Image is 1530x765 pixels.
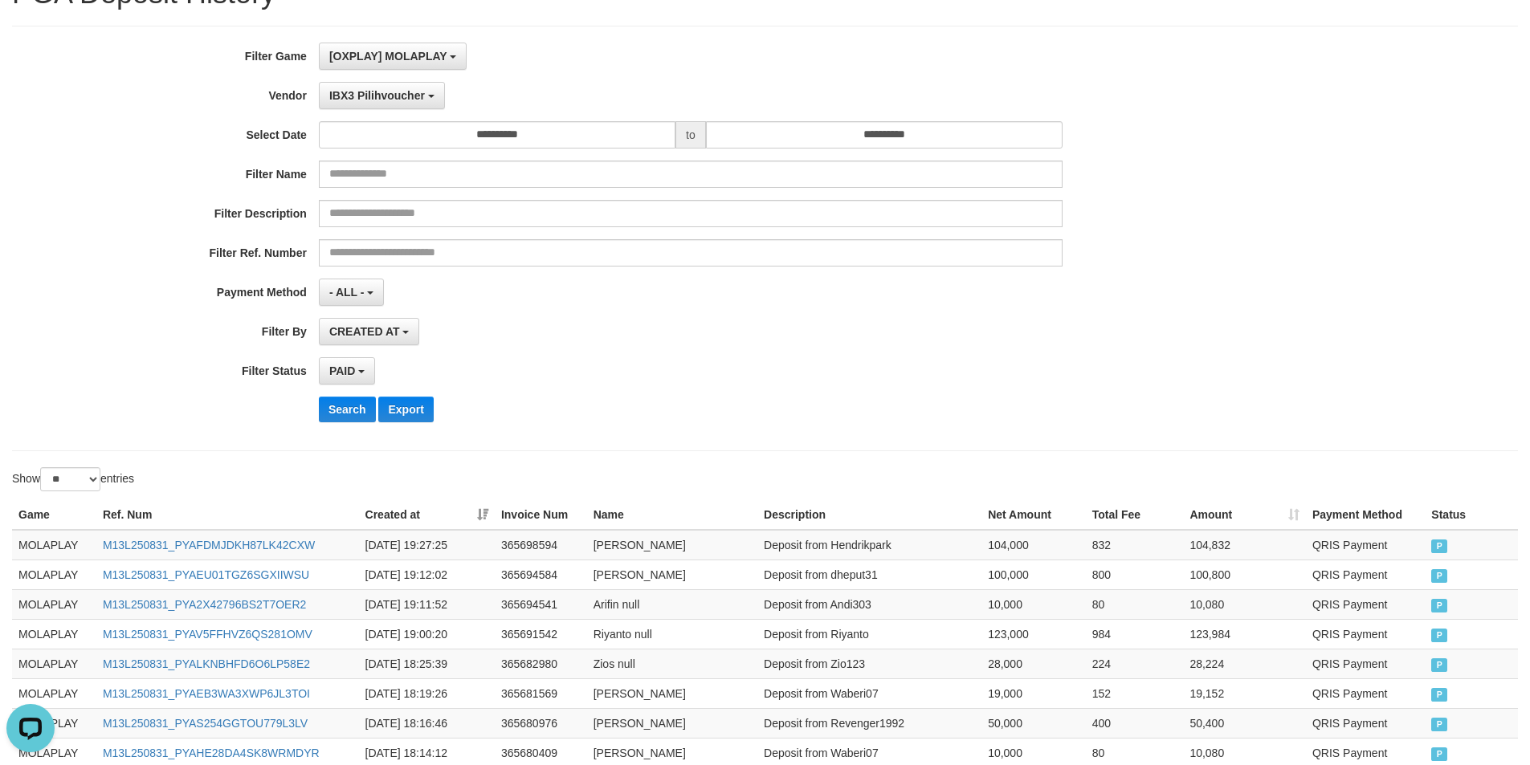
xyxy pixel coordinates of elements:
[1183,560,1306,589] td: 100,800
[1431,599,1447,612] span: PAID
[1183,649,1306,678] td: 28,224
[587,560,757,589] td: [PERSON_NAME]
[981,530,1086,560] td: 104,000
[1086,678,1184,708] td: 152
[12,678,96,708] td: MOLAPLAY
[1306,708,1425,738] td: QRIS Payment
[1183,530,1306,560] td: 104,832
[757,530,981,560] td: Deposit from Hendrikpark
[359,649,495,678] td: [DATE] 18:25:39
[981,619,1086,649] td: 123,000
[981,708,1086,738] td: 50,000
[1431,629,1447,642] span: PAID
[495,560,587,589] td: 365694584
[1086,708,1184,738] td: 400
[103,628,312,641] a: M13L250831_PYAV5FFHVZ6QS281OMV
[1431,688,1447,702] span: PAID
[1183,500,1306,530] th: Amount: activate to sort column ascending
[40,467,100,491] select: Showentries
[319,43,467,70] button: [OXPLAY] MOLAPLAY
[587,589,757,619] td: Arifin null
[757,649,981,678] td: Deposit from Zio123
[6,6,55,55] button: Open LiveChat chat widget
[12,530,96,560] td: MOLAPLAY
[1183,708,1306,738] td: 50,400
[757,708,981,738] td: Deposit from Revenger1992
[329,286,365,299] span: - ALL -
[1306,619,1425,649] td: QRIS Payment
[319,397,376,422] button: Search
[495,589,587,619] td: 365694541
[1306,678,1425,708] td: QRIS Payment
[495,500,587,530] th: Invoice Num
[1431,747,1447,761] span: PAID
[1431,658,1447,672] span: PAID
[1306,649,1425,678] td: QRIS Payment
[587,678,757,708] td: [PERSON_NAME]
[359,619,495,649] td: [DATE] 19:00:20
[1183,678,1306,708] td: 19,152
[329,89,425,102] span: IBX3 Pilihvoucher
[757,589,981,619] td: Deposit from Andi303
[103,687,310,700] a: M13L250831_PYAEB3WA3XWP6JL3TOI
[12,560,96,589] td: MOLAPLAY
[981,560,1086,589] td: 100,000
[1086,530,1184,560] td: 832
[359,589,495,619] td: [DATE] 19:11:52
[1425,500,1518,530] th: Status
[1086,649,1184,678] td: 224
[103,657,310,670] a: M13L250831_PYALKNBHFD6O6LP58E2
[329,325,400,338] span: CREATED AT
[1431,718,1447,731] span: PAID
[495,678,587,708] td: 365681569
[103,717,308,730] a: M13L250831_PYAS254GGTOU779L3LV
[495,530,587,560] td: 365698594
[981,500,1086,530] th: Net Amount
[757,678,981,708] td: Deposit from Waberi07
[1431,569,1447,583] span: PAID
[1431,539,1447,553] span: PAID
[103,747,320,759] a: M13L250831_PYAHE28DA4SK8WRMDYR
[319,82,445,109] button: IBX3 Pilihvoucher
[757,619,981,649] td: Deposit from Riyanto
[96,500,359,530] th: Ref. Num
[1306,589,1425,619] td: QRIS Payment
[12,467,134,491] label: Show entries
[587,649,757,678] td: Zios null
[981,678,1086,708] td: 19,000
[1306,500,1425,530] th: Payment Method
[1086,500,1184,530] th: Total Fee
[359,530,495,560] td: [DATE] 19:27:25
[587,619,757,649] td: Riyanto null
[587,500,757,530] th: Name
[1306,560,1425,589] td: QRIS Payment
[1183,619,1306,649] td: 123,984
[329,364,355,377] span: PAID
[757,560,981,589] td: Deposit from dheput31
[495,619,587,649] td: 365691542
[319,318,420,345] button: CREATED AT
[12,619,96,649] td: MOLAPLAY
[359,500,495,530] th: Created at: activate to sort column ascending
[495,649,587,678] td: 365682980
[12,589,96,619] td: MOLAPLAY
[587,708,757,738] td: [PERSON_NAME]
[587,530,757,560] td: [PERSON_NAME]
[359,560,495,589] td: [DATE] 19:12:02
[1086,560,1184,589] td: 800
[103,568,309,581] a: M13L250831_PYAEU01TGZ6SGXIIWSU
[359,708,495,738] td: [DATE] 18:16:46
[319,357,375,385] button: PAID
[319,279,384,306] button: - ALL -
[757,500,981,530] th: Description
[675,121,706,149] span: to
[103,598,306,611] a: M13L250831_PYA2X42796BS2T7OER2
[378,397,433,422] button: Export
[1086,589,1184,619] td: 80
[495,708,587,738] td: 365680976
[1086,619,1184,649] td: 984
[981,589,1086,619] td: 10,000
[12,649,96,678] td: MOLAPLAY
[329,50,447,63] span: [OXPLAY] MOLAPLAY
[981,649,1086,678] td: 28,000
